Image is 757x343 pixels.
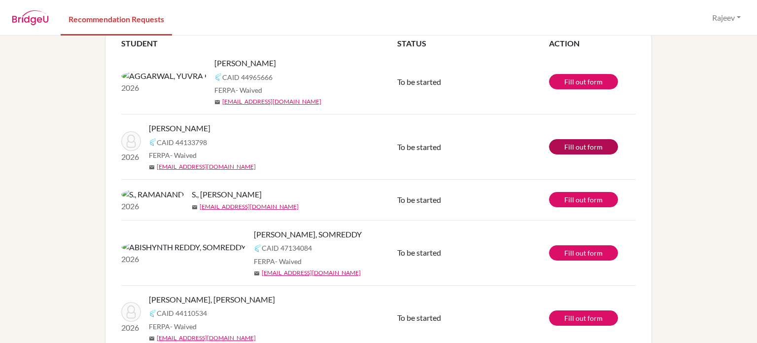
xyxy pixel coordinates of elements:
[170,151,197,159] span: - Waived
[192,189,262,200] span: S., [PERSON_NAME]
[149,150,197,160] span: FERPA
[708,8,745,27] button: Rajeev
[170,322,197,331] span: - Waived
[214,99,220,105] span: mail
[121,38,397,49] th: STUDENT
[254,270,260,276] span: mail
[121,70,206,82] img: AGGARWAL, YUVRAJ
[149,321,197,332] span: FERPA
[397,38,549,49] th: STATUS
[149,138,157,146] img: Common App logo
[254,229,362,240] span: [PERSON_NAME], SOMREDDY
[397,313,441,322] span: To be started
[149,336,155,342] span: mail
[222,72,273,82] span: CAID 44965666
[397,195,441,204] span: To be started
[157,162,256,171] a: [EMAIL_ADDRESS][DOMAIN_NAME]
[214,57,276,69] span: [PERSON_NAME]
[149,122,210,134] span: [PERSON_NAME]
[121,189,184,200] img: S., RAMANAND
[262,243,312,253] span: CAID 47134084
[121,322,141,334] p: 2026
[121,200,184,212] p: 2026
[192,204,198,210] span: mail
[157,334,256,343] a: [EMAIL_ADDRESS][DOMAIN_NAME]
[149,164,155,170] span: mail
[121,302,141,322] img: GAUTAMBHAI PATEL, KARAN
[549,310,618,326] a: Fill out form
[12,10,49,25] img: BridgeU logo
[157,308,207,318] span: CAID 44110534
[121,151,141,163] p: 2026
[397,142,441,152] span: To be started
[121,82,206,94] p: 2026
[214,73,222,81] img: Common App logo
[549,139,618,154] a: Fill out form
[397,77,441,86] span: To be started
[121,253,246,265] p: 2026
[254,256,302,267] span: FERPA
[214,85,262,95] span: FERPA
[121,241,246,253] img: ABISHYNTH REDDY, SOMREDDY
[397,248,441,257] span: To be started
[549,192,618,207] a: Fill out form
[200,202,299,211] a: [EMAIL_ADDRESS][DOMAIN_NAME]
[549,38,636,49] th: ACTION
[236,86,262,94] span: - Waived
[549,245,618,261] a: Fill out form
[149,309,157,317] img: Common App logo
[222,97,321,106] a: [EMAIL_ADDRESS][DOMAIN_NAME]
[149,294,275,305] span: [PERSON_NAME], [PERSON_NAME]
[254,244,262,252] img: Common App logo
[549,74,618,89] a: Fill out form
[61,1,172,36] a: Recommendation Requests
[275,257,302,266] span: - Waived
[157,137,207,148] span: CAID 44133798
[262,268,361,277] a: [EMAIL_ADDRESS][DOMAIN_NAME]
[121,131,141,151] img: HEDA, DIVYAM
